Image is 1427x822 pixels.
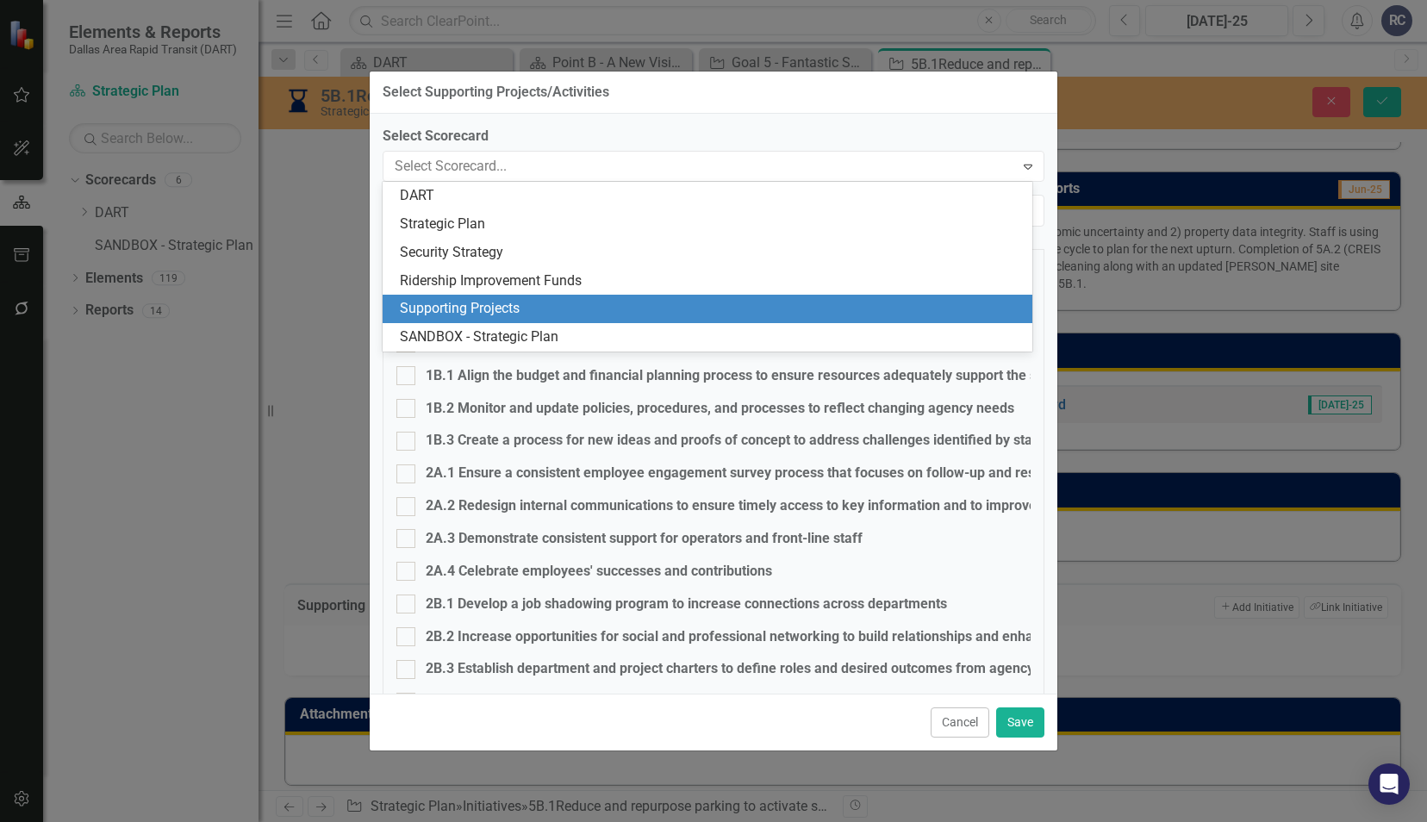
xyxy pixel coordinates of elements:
[400,215,1022,234] div: Strategic Plan
[931,707,989,738] button: Cancel
[400,243,1022,263] div: Security Strategy
[426,595,947,614] div: 2B.1 Develop a job shadowing program to increase connections across departments
[426,366,1119,386] div: 1B.1 Align the budget and financial planning process to ensure resources adequately support the s...
[383,84,609,100] div: Select Supporting Projects/Activities
[1368,763,1410,805] div: Open Intercom Messenger
[426,659,1097,679] div: 2B.3 Establish department and project charters to define roles and desired outcomes from agency i...
[383,127,1044,146] label: Select Scorecard
[400,186,1022,206] div: DART
[426,431,1043,451] div: 1B.3 Create a process for new ideas and proofs of concept to address challenges identified by staff
[426,496,1119,516] div: 2A.2 Redesign internal communications to ensure timely access to key information and to improve e...
[426,529,863,549] div: 2A.3 Demonstrate consistent support for operators and front-line staff
[996,707,1044,738] button: Save
[426,464,1057,483] div: 2A.1 Ensure a consistent employee engagement survey process that focuses on follow-up and results
[426,399,1014,419] div: 1B.2 Monitor and update policies, procedures, and processes to reflect changing agency needs
[400,327,1022,347] div: SANDBOX - Strategic Plan
[426,562,772,582] div: 2A.4 Celebrate employees' successes and contributions
[426,692,924,712] div: 2B.4 Structure agency leadership teams and meetings to support strategic goals
[426,627,1177,647] div: 2B.2 Increase opportunities for social and professional networking to build relationships and enh...
[400,271,1022,291] div: Ridership Improvement Funds
[400,299,1022,319] div: Supporting Projects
